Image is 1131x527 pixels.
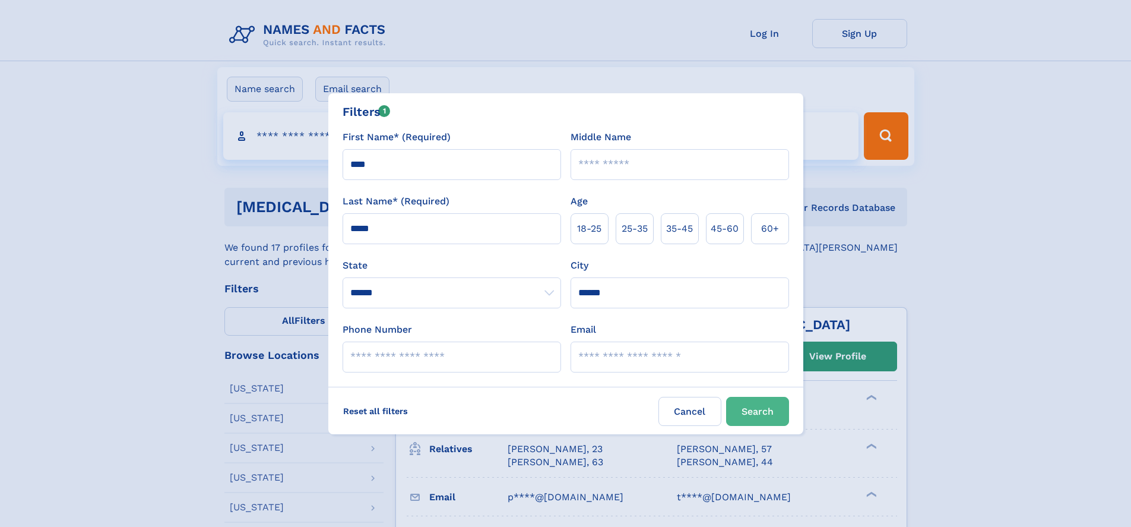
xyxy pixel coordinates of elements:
[571,323,596,337] label: Email
[711,222,739,236] span: 45‑60
[761,222,779,236] span: 60+
[343,258,561,273] label: State
[726,397,789,426] button: Search
[571,258,588,273] label: City
[622,222,648,236] span: 25‑35
[343,323,412,337] label: Phone Number
[343,103,391,121] div: Filters
[571,194,588,209] label: Age
[658,397,721,426] label: Cancel
[335,397,416,425] label: Reset all filters
[571,130,631,144] label: Middle Name
[343,130,451,144] label: First Name* (Required)
[343,194,449,209] label: Last Name* (Required)
[666,222,693,236] span: 35‑45
[577,222,601,236] span: 18‑25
